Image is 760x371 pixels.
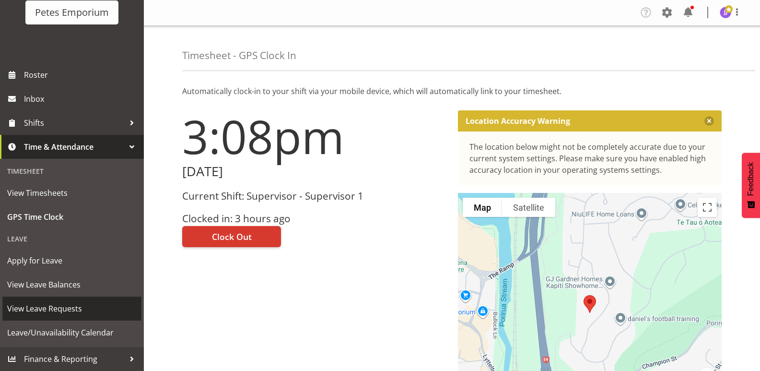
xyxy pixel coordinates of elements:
[182,50,296,61] h4: Timesheet - GPS Clock In
[2,205,141,229] a: GPS Time Clock
[7,325,137,340] span: Leave/Unavailability Calendar
[469,141,711,176] div: The location below might not be completely accurate due to your current system settings. Please m...
[182,110,446,162] h1: 3:08pm
[466,116,570,126] p: Location Accuracy Warning
[24,140,125,154] span: Time & Attendance
[7,210,137,224] span: GPS Time Clock
[24,68,139,82] span: Roster
[720,7,731,18] img: janelle-jonkers702.jpg
[24,92,139,106] span: Inbox
[2,229,141,249] div: Leave
[742,153,760,218] button: Feedback - Show survey
[7,253,137,268] span: Apply for Leave
[2,297,141,321] a: View Leave Requests
[502,198,555,217] button: Show satellite imagery
[182,85,722,97] p: Automatically clock-in to your shift via your mobile device, which will automatically link to you...
[2,273,141,297] a: View Leave Balances
[2,181,141,205] a: View Timesheets
[212,230,252,243] span: Clock Out
[7,186,137,200] span: View Timesheets
[182,213,446,224] h3: Clocked in: 3 hours ago
[182,191,446,202] h3: Current Shift: Supervisor - Supervisor 1
[2,161,141,181] div: Timesheet
[182,164,446,179] h2: [DATE]
[182,226,281,247] button: Clock Out
[2,249,141,273] a: Apply for Leave
[463,198,502,217] button: Show street map
[7,301,137,316] span: View Leave Requests
[698,198,717,217] button: Toggle fullscreen view
[24,116,125,130] span: Shifts
[35,5,109,20] div: Petes Emporium
[704,116,714,126] button: Close message
[24,352,125,366] span: Finance & Reporting
[2,321,141,345] a: Leave/Unavailability Calendar
[7,277,137,292] span: View Leave Balances
[747,162,755,196] span: Feedback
